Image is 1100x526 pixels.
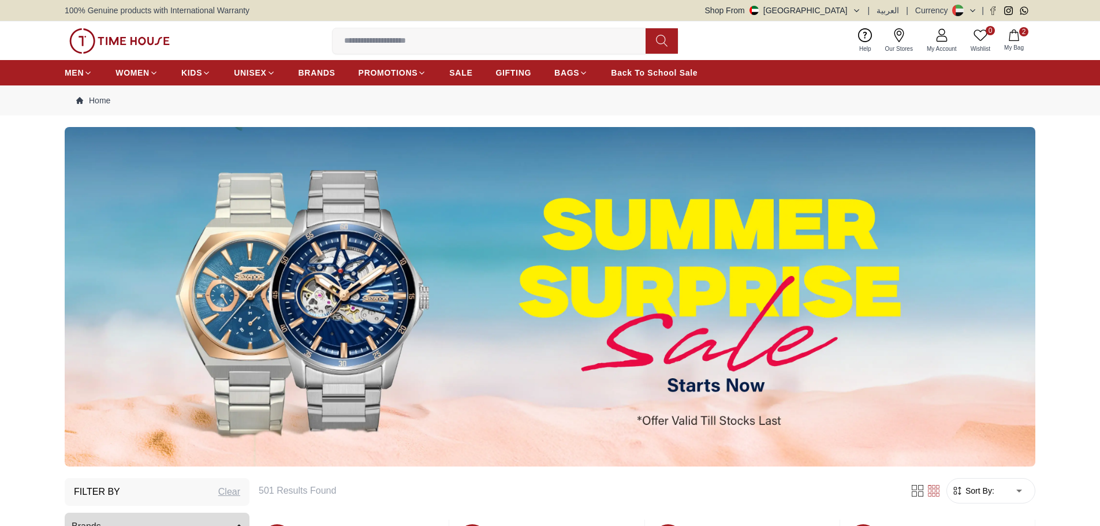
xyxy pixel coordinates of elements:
[963,485,994,497] span: Sort By:
[359,62,427,83] a: PROMOTIONS
[65,85,1035,115] nav: Breadcrumb
[1020,6,1028,15] a: Whatsapp
[750,6,759,15] img: United Arab Emirates
[234,62,275,83] a: UNISEX
[1004,6,1013,15] a: Instagram
[878,26,920,55] a: Our Stores
[922,44,961,53] span: My Account
[982,5,984,16] span: |
[74,485,120,499] h3: Filter By
[299,62,335,83] a: BRANDS
[997,27,1031,54] button: 2My Bag
[359,67,418,79] span: PROMOTIONS
[65,5,249,16] span: 100% Genuine products with International Warranty
[554,62,588,83] a: BAGS
[449,67,472,79] span: SALE
[181,62,211,83] a: KIDS
[299,67,335,79] span: BRANDS
[986,26,995,35] span: 0
[65,62,92,83] a: MEN
[852,26,878,55] a: Help
[966,44,995,53] span: Wishlist
[868,5,870,16] span: |
[705,5,861,16] button: Shop From[GEOGRAPHIC_DATA]
[259,484,896,498] h6: 501 Results Found
[495,67,531,79] span: GIFTING
[1000,43,1028,52] span: My Bag
[495,62,531,83] a: GIFTING
[554,67,579,79] span: BAGS
[115,67,150,79] span: WOMEN
[234,67,266,79] span: UNISEX
[877,5,899,16] button: العربية
[1019,27,1028,36] span: 2
[964,26,997,55] a: 0Wishlist
[218,485,240,499] div: Clear
[449,62,472,83] a: SALE
[115,62,158,83] a: WOMEN
[952,485,994,497] button: Sort By:
[69,28,170,54] img: ...
[65,127,1035,467] img: ...
[181,67,202,79] span: KIDS
[65,67,84,79] span: MEN
[855,44,876,53] span: Help
[989,6,997,15] a: Facebook
[611,62,698,83] a: Back To School Sale
[906,5,908,16] span: |
[881,44,918,53] span: Our Stores
[915,5,953,16] div: Currency
[611,67,698,79] span: Back To School Sale
[76,95,110,106] a: Home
